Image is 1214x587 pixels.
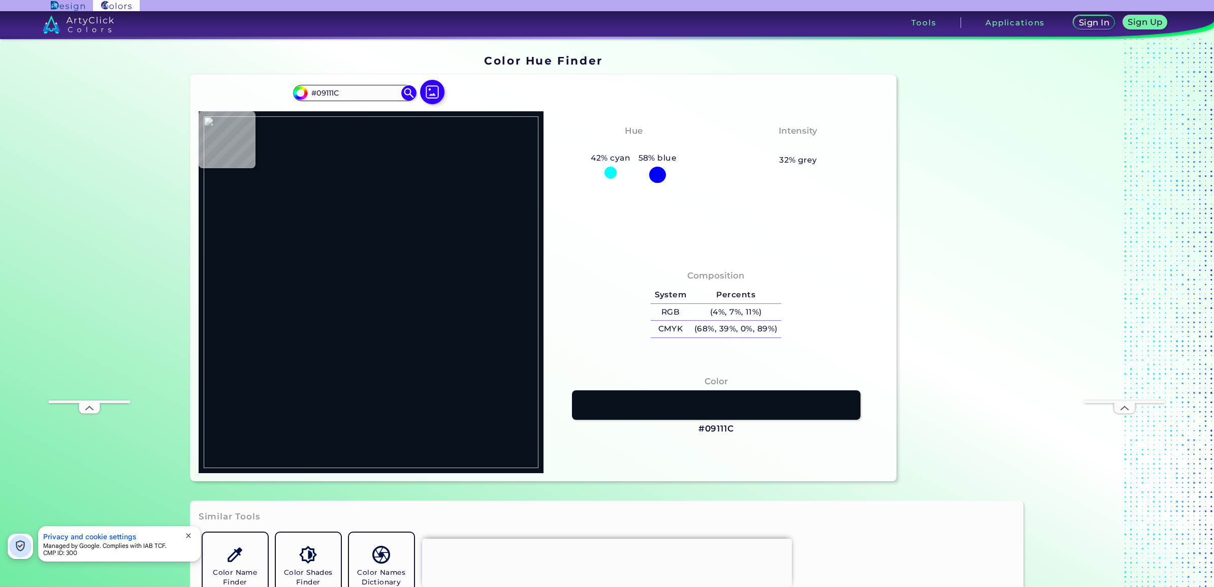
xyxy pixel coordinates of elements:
img: logo_artyclick_colors_white.svg [43,15,114,34]
h5: (4%, 7%, 11%) [690,304,781,321]
iframe: Advertisement [901,51,1028,485]
h5: 32% grey [779,153,817,167]
a: Sign In [1075,16,1113,29]
h5: System [651,287,690,303]
img: e77ca693-d490-4937-bd5c-96d210add1d2 [204,116,538,468]
h3: Similar Tools [199,511,261,523]
h5: CMYK [651,321,690,337]
h4: Color [705,374,728,389]
h5: Sign Up [1130,18,1161,26]
h3: Medium [775,140,822,152]
h5: Sign In [1080,19,1108,26]
img: icon_color_name_finder.svg [226,546,244,564]
h5: 42% cyan [587,151,634,165]
h5: Color Shades Finder [280,568,337,587]
img: icon search [401,85,417,101]
h4: Hue [625,123,643,138]
a: Sign Up [1125,16,1165,29]
iframe: Advertisement [49,96,130,400]
h3: #09111C [698,423,734,435]
img: icon picture [420,80,444,104]
h5: Color Name Finder [207,568,264,587]
h5: Percents [690,287,781,303]
h4: Intensity [779,123,817,138]
h3: Applications [985,19,1045,26]
img: ArtyClick Design logo [51,1,85,11]
h4: Composition [687,268,745,283]
input: type color.. [307,86,402,100]
h5: RGB [651,304,690,321]
iframe: Advertisement [422,539,792,584]
h3: Tools [911,19,936,26]
h5: Color Names Dictionary [353,568,410,587]
iframe: Advertisement [1084,96,1165,400]
h5: 58% blue [634,151,681,165]
img: icon_color_names_dictionary.svg [372,546,390,564]
h1: Color Hue Finder [484,53,602,68]
img: icon_color_shades.svg [299,546,317,564]
h5: (68%, 39%, 0%, 89%) [690,321,781,337]
h3: Cyan-Blue [605,140,662,152]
